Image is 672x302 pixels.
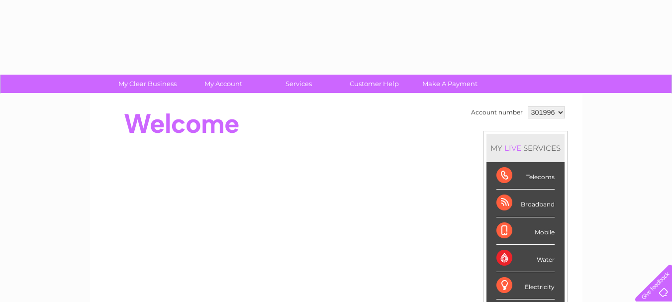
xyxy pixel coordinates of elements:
div: Electricity [496,272,555,300]
a: My Account [182,75,264,93]
div: MY SERVICES [486,134,565,162]
a: My Clear Business [106,75,189,93]
td: Account number [469,104,525,121]
div: LIVE [502,143,523,153]
a: Make A Payment [409,75,491,93]
div: Mobile [496,217,555,245]
div: Water [496,245,555,272]
a: Customer Help [333,75,415,93]
div: Broadband [496,190,555,217]
div: Telecoms [496,162,555,190]
a: Services [258,75,340,93]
